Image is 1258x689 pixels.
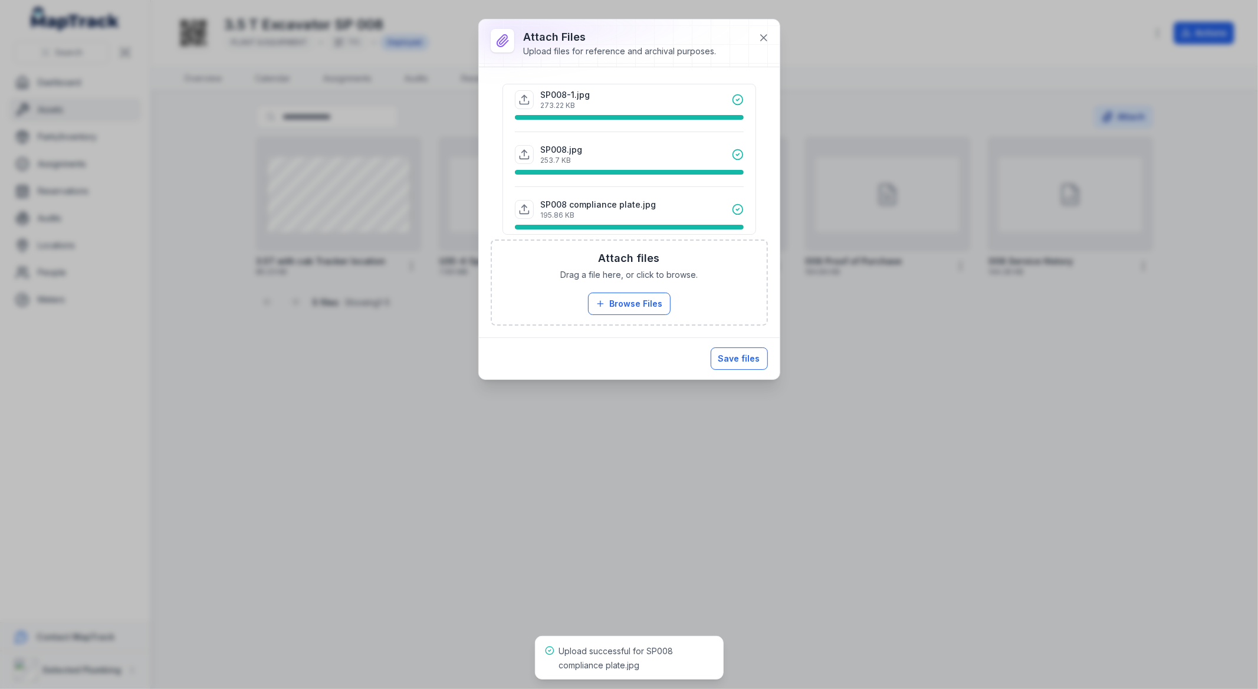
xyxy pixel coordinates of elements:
[541,156,583,165] p: 253.7 KB
[560,269,698,281] span: Drag a file here, or click to browse.
[588,293,671,315] button: Browse Files
[541,211,656,220] p: 195.86 KB
[541,89,590,101] p: SP008-1.jpg
[559,646,674,670] span: Upload successful for SP008 compliance plate.jpg
[541,144,583,156] p: SP008.jpg
[541,199,656,211] p: SP008 compliance plate.jpg
[599,250,660,267] h3: Attach files
[541,101,590,110] p: 273.22 KB
[524,29,717,45] h3: Attach Files
[524,45,717,57] div: Upload files for reference and archival purposes.
[711,347,768,370] button: Save files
